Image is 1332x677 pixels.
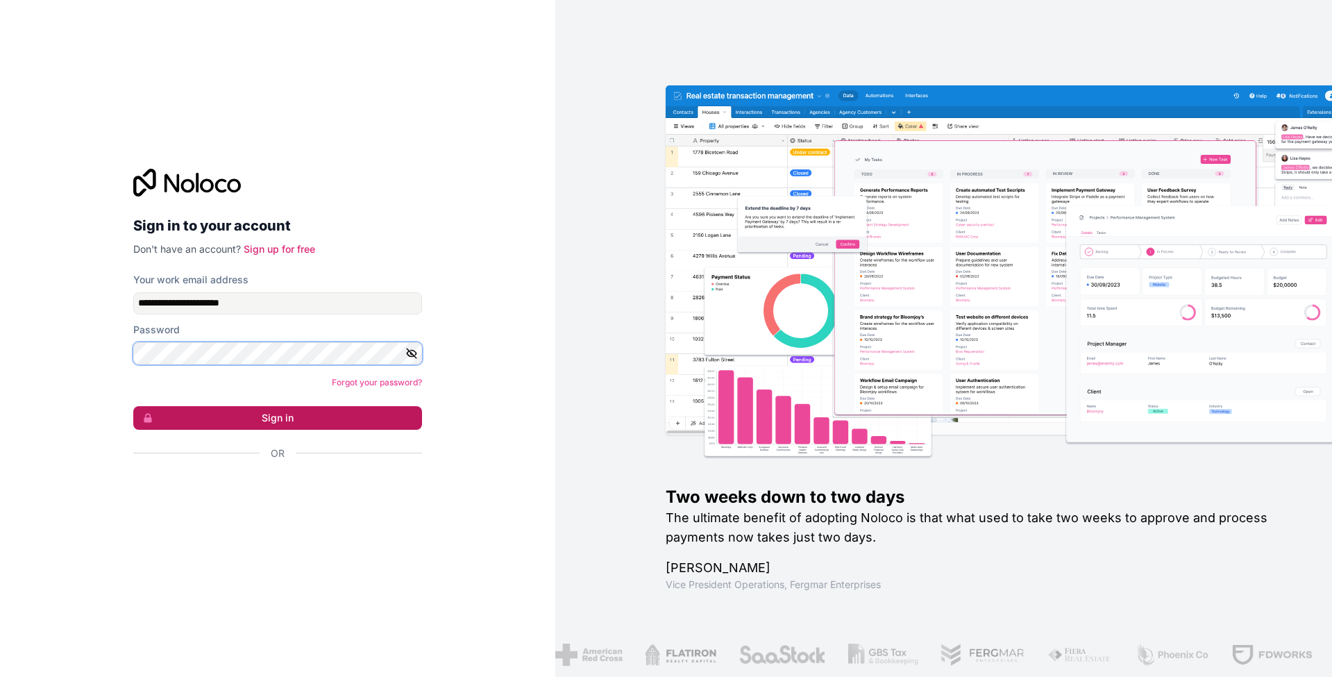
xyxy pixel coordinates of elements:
[666,508,1288,547] h2: The ultimate benefit of adopting Noloco is that what used to take two weeks to approve and proces...
[271,446,285,460] span: Or
[848,644,918,666] img: /assets/gbstax-C-GtDUiK.png
[133,273,248,287] label: Your work email address
[133,476,411,506] div: Sign in with Google. Opens in new tab
[126,476,418,506] iframe: Sign in with Google Button
[133,342,422,365] input: Password
[666,578,1288,592] h1: Vice President Operations , Fergmar Enterprises
[1047,644,1113,666] img: /assets/fiera-fwj2N5v4.png
[133,323,180,337] label: Password
[666,486,1288,508] h1: Two weeks down to two days
[555,644,622,666] img: /assets/american-red-cross-BAupjrZR.png
[739,644,826,666] img: /assets/saastock-C6Zbiodz.png
[666,558,1288,578] h1: [PERSON_NAME]
[133,213,422,238] h2: Sign in to your account
[1231,644,1313,666] img: /assets/fdworks-Bi04fVtw.png
[133,406,422,430] button: Sign in
[941,644,1025,666] img: /assets/fergmar-CudnrXN5.png
[644,644,716,666] img: /assets/flatiron-C8eUkumj.png
[133,243,241,255] span: Don't have an account?
[1134,644,1209,666] img: /assets/phoenix-BREaitsQ.png
[332,377,422,387] a: Forgot your password?
[133,292,422,315] input: Email address
[244,243,315,255] a: Sign up for free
